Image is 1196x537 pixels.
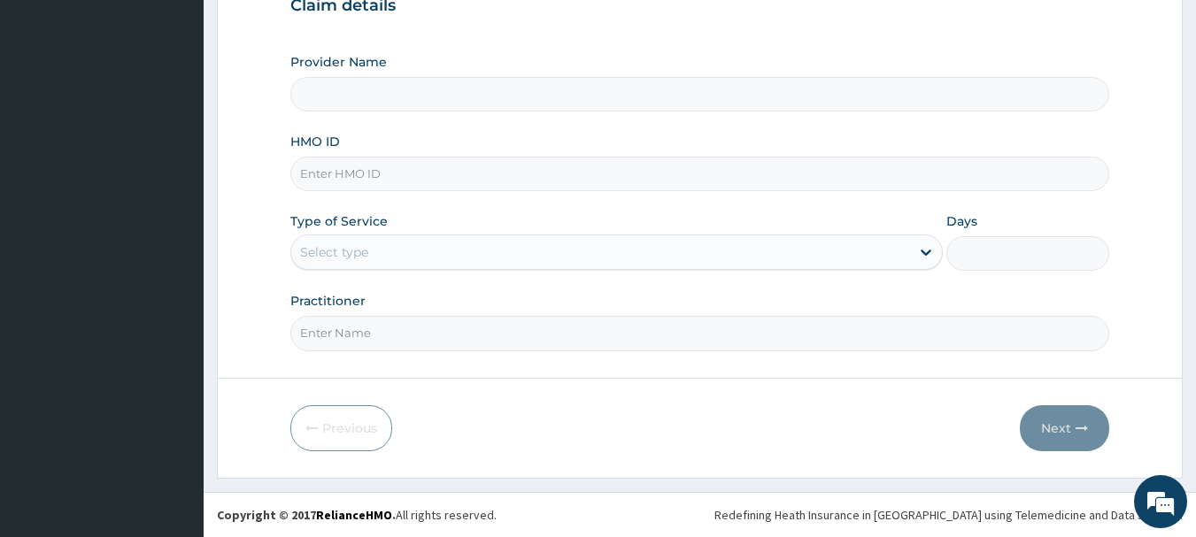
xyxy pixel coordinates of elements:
[300,243,368,261] div: Select type
[204,492,1196,537] footer: All rights reserved.
[290,157,1110,191] input: Enter HMO ID
[217,507,396,523] strong: Copyright © 2017 .
[290,405,392,451] button: Previous
[316,507,392,523] a: RelianceHMO
[290,53,387,71] label: Provider Name
[290,133,340,150] label: HMO ID
[1020,405,1109,451] button: Next
[946,212,977,230] label: Days
[290,212,388,230] label: Type of Service
[290,316,1110,350] input: Enter Name
[714,506,1183,524] div: Redefining Heath Insurance in [GEOGRAPHIC_DATA] using Telemedicine and Data Science!
[290,292,366,310] label: Practitioner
